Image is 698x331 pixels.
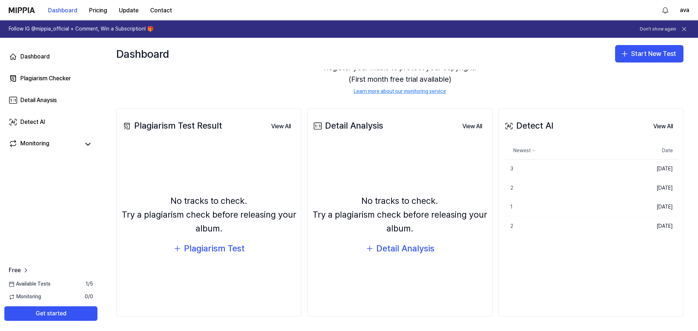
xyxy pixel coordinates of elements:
[615,45,683,62] button: Start New Test
[503,223,513,230] div: 2
[20,74,71,83] div: Plagiarism Checker
[4,306,97,321] button: Get started
[83,3,113,18] button: Pricing
[85,280,93,288] span: 1 / 5
[503,185,513,192] div: 2
[680,6,689,15] button: ava
[265,119,297,134] button: View All
[121,194,297,236] div: No tracks to check. Try a plagiarism check before releasing your album.
[637,217,679,235] td: [DATE]
[20,139,49,149] div: Monitoring
[503,165,513,173] div: 3
[376,242,434,255] div: Detail Analysis
[312,119,383,133] div: Detail Analysis
[9,25,153,33] h1: Follow IG @mippia_official + Comment, Win a Subscription! 🎁
[4,48,97,65] a: Dashboard
[9,293,41,300] span: Monitoring
[637,198,679,217] td: [DATE]
[457,119,488,134] button: View All
[312,194,488,236] div: No tracks to check. Try a plagiarism check before releasing your album.
[116,41,683,104] div: There are no songs registered for monitoring. Register your music to protect your copyright. (Fir...
[9,266,29,275] a: Free
[184,242,245,255] div: Plagiarism Test
[4,113,97,131] a: Detect AI
[20,96,57,105] div: Detail Anaysis
[42,3,83,18] button: Dashboard
[9,139,80,149] a: Monitoring
[9,266,21,275] span: Free
[20,52,50,61] div: Dashboard
[503,179,637,198] a: 2
[503,217,637,236] a: 2
[20,118,45,126] div: Detect AI
[173,242,245,255] button: Plagiarism Test
[9,7,35,13] img: logo
[503,203,513,211] div: 1
[121,119,222,133] div: Plagiarism Test Result
[116,45,169,62] div: Dashboard
[637,178,679,198] td: [DATE]
[4,92,97,109] a: Detail Anaysis
[4,70,97,87] a: Plagiarism Checker
[354,88,446,95] a: Learn more about our monitoring service
[144,3,178,18] button: Contact
[640,26,676,32] button: Don't show again
[661,6,670,15] img: 알림
[9,280,51,288] span: Available Tests
[503,160,637,178] a: 3
[647,119,679,134] button: View All
[85,293,93,300] span: 0 / 0
[365,242,434,255] button: Detail Analysis
[637,142,679,160] th: Date
[503,198,637,217] a: 1
[637,160,679,179] td: [DATE]
[113,0,144,20] a: Update
[503,119,553,133] div: Detect AI
[113,3,144,18] button: Update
